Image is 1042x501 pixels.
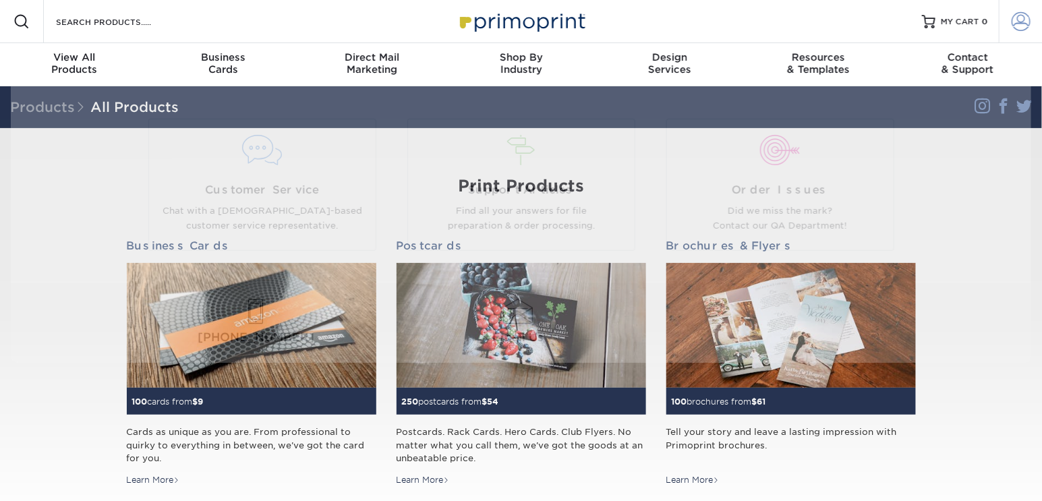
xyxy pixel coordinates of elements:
[982,17,988,26] span: 0
[159,182,366,198] span: Customer Service
[745,51,894,76] div: & Templates
[446,51,596,76] div: Industry
[149,43,298,86] a: BusinessCards
[390,299,647,347] a: Email Us
[149,51,298,76] div: Cards
[143,119,382,251] a: Customer Service Chat with a [DEMOGRAPHIC_DATA]-based customer service representative.
[418,182,625,198] span: Support Articles
[893,51,1042,63] span: Contact
[596,51,745,63] span: Design
[596,51,745,76] div: Services
[745,43,894,86] a: Resources& Templates
[297,51,446,63] span: Direct Mail
[677,182,884,198] span: Order Issues
[402,119,641,251] a: Support Articles Find all your answers for file preparation & order processing.
[297,51,446,76] div: Marketing
[418,204,625,234] p: Find all your answers for file preparation & order processing.
[446,51,596,63] span: Shop By
[596,43,745,86] a: DesignServices
[454,7,589,36] img: Primoprint
[677,204,884,234] p: Did we miss the mark? Contact our QA Department!
[127,329,384,346] span: [PHONE_NUMBER]
[159,204,366,234] p: Chat with a [DEMOGRAPHIC_DATA]-based customer service representative.
[941,16,979,28] span: MY CART
[297,43,446,86] a: Direct MailMarketing
[55,13,186,30] input: SEARCH PRODUCTS.....
[149,51,298,63] span: Business
[661,119,900,251] a: Order Issues Did we miss the mark? Contact our QA Department!
[893,51,1042,76] div: & Support
[127,299,384,347] a: [PHONE_NUMBER]
[390,329,647,346] span: Email Us
[446,43,596,86] a: Shop ByIndustry
[745,51,894,63] span: Resources
[893,43,1042,86] a: Contact& Support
